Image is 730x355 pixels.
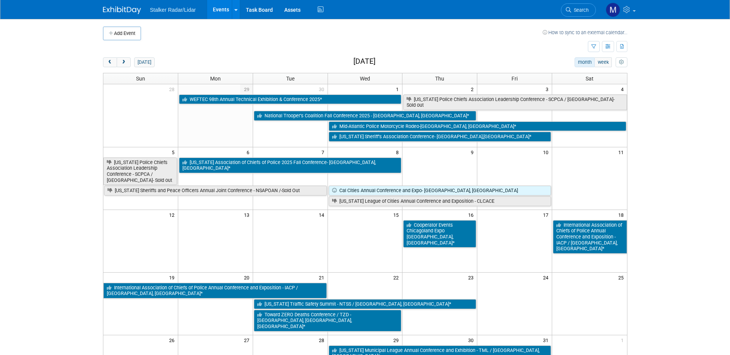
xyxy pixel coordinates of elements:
[395,84,402,94] span: 1
[618,147,627,157] span: 11
[329,196,551,206] a: [US_STATE] League of Cities Annual Conference and Exposition - CLCACE
[329,186,551,196] a: Cal Cities Annual Conference and Expo- [GEOGRAPHIC_DATA], [GEOGRAPHIC_DATA]
[393,335,402,345] span: 29
[168,273,178,282] span: 19
[168,210,178,219] span: 12
[329,132,551,142] a: [US_STATE] Sheriff’s Association Conference- [GEOGRAPHIC_DATA],[GEOGRAPHIC_DATA]*
[318,335,328,345] span: 28
[553,220,627,254] a: International Association of Chiefs of Police Annual Conference and Exposition - IACP / [GEOGRAPH...
[353,57,375,66] h2: [DATE]
[542,147,552,157] span: 10
[542,335,552,345] span: 31
[104,186,327,196] a: [US_STATE] Sheriffs and Peace Officers Annual Joint Conference - NSAPOAN /-Sold Out
[467,273,477,282] span: 23
[103,283,327,298] a: International Association of Chiefs of Police Annual Conference and Exposition - IACP / [GEOGRAPH...
[246,147,253,157] span: 6
[467,210,477,219] span: 16
[616,57,627,67] button: myCustomButton
[136,76,145,82] span: Sun
[168,84,178,94] span: 28
[134,57,154,67] button: [DATE]
[103,158,177,185] a: [US_STATE] Police Chiefs Association Leadership Conference - SCPCA / [GEOGRAPHIC_DATA]- Sold out
[543,30,627,35] a: How to sync to an external calendar...
[561,3,596,17] a: Search
[254,299,477,309] a: [US_STATE] Traffic Safety Summit - NTSS / [GEOGRAPHIC_DATA], [GEOGRAPHIC_DATA]*
[511,76,518,82] span: Fri
[393,210,402,219] span: 15
[360,76,370,82] span: Wed
[318,84,328,94] span: 30
[467,335,477,345] span: 30
[620,84,627,94] span: 4
[542,210,552,219] span: 17
[594,57,612,67] button: week
[575,57,595,67] button: month
[318,273,328,282] span: 21
[103,6,141,14] img: ExhibitDay
[240,84,253,94] span: 29
[542,273,552,282] span: 24
[243,210,253,219] span: 13
[586,76,594,82] span: Sat
[171,147,178,157] span: 5
[403,220,476,248] a: Cooperator Events Chicagoland Expo [GEOGRAPHIC_DATA],[GEOGRAPHIC_DATA]*
[179,95,402,104] a: WEFTEC 98th Annual Technical Exhibition & Conference 2025*
[435,76,444,82] span: Thu
[403,95,627,110] a: [US_STATE] Police Chiefs Association Leadership Conference - SCPCA / [GEOGRAPHIC_DATA]- Sold out
[618,210,627,219] span: 18
[329,121,626,131] a: Mid-Atlantic Police Motorcycle Rodeo-[GEOGRAPHIC_DATA], [GEOGRAPHIC_DATA]*
[243,273,253,282] span: 20
[321,147,328,157] span: 7
[103,57,117,67] button: prev
[243,335,253,345] span: 27
[545,84,552,94] span: 3
[286,76,295,82] span: Tue
[254,310,402,331] a: Toward ZERO Deaths Conference / TZD - [GEOGRAPHIC_DATA], [GEOGRAPHIC_DATA], [GEOGRAPHIC_DATA]*
[254,111,477,121] a: National Trooper’s Coalition Fall Conference 2025 - [GEOGRAPHIC_DATA], [GEOGRAPHIC_DATA]*
[395,147,402,157] span: 8
[606,3,620,17] img: Mark LaChapelle
[620,335,627,345] span: 1
[470,84,477,94] span: 2
[619,60,624,65] i: Personalize Calendar
[179,158,402,173] a: [US_STATE] Association of Chiefs of Police 2025 Fall Conference- [GEOGRAPHIC_DATA], [GEOGRAPHIC_D...
[393,273,402,282] span: 22
[103,27,141,40] button: Add Event
[150,7,196,13] span: Stalker Radar/Lidar
[117,57,131,67] button: next
[210,76,221,82] span: Mon
[470,147,477,157] span: 9
[571,7,589,13] span: Search
[618,273,627,282] span: 25
[318,210,328,219] span: 14
[168,335,178,345] span: 26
